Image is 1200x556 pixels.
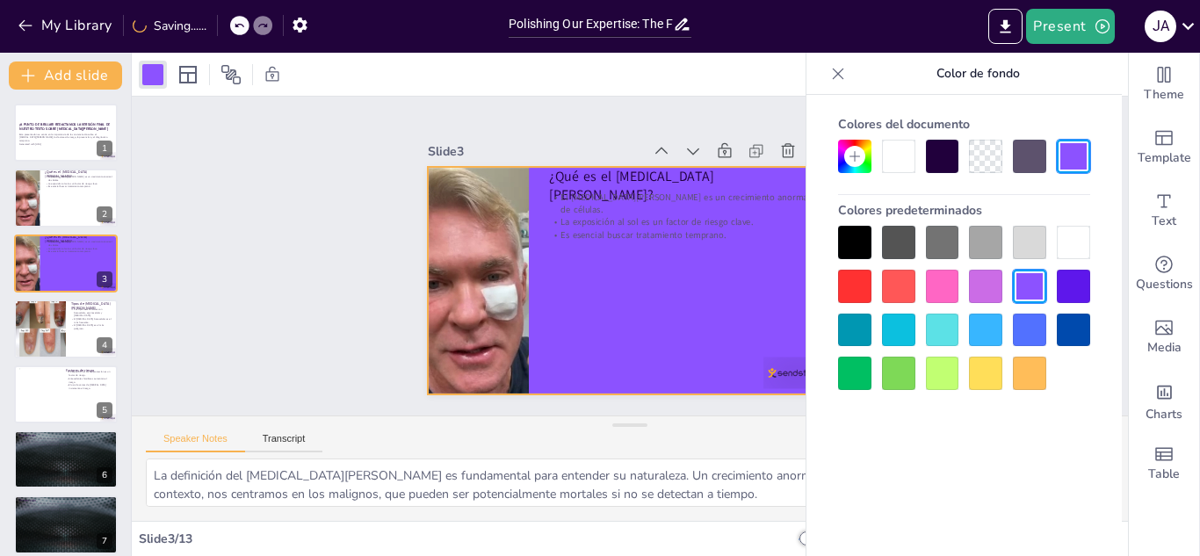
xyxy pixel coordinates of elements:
div: 6 [14,430,118,488]
div: Add charts and graphs [1129,369,1199,432]
p: Usar protector solar es clave para la prevención. [19,437,112,440]
p: Usar protector solar es clave para la prevención. [19,502,112,506]
div: 4 [97,337,112,353]
p: Tipos de [MEDICAL_DATA][PERSON_NAME] [71,301,112,311]
div: Add text boxes [1129,179,1199,242]
p: La exposición al sol es un factor de riesgo clave. [549,216,812,228]
p: El [MEDICAL_DATA][PERSON_NAME] es un crecimiento anormal de células. [45,241,112,247]
p: El uso de camas de [MEDICAL_DATA] incrementa el riesgo. [66,383,112,389]
button: Transcript [245,433,323,452]
span: Media [1147,338,1182,357]
div: 6 [97,467,112,483]
div: 2 [14,169,118,227]
div: 3 [14,235,118,292]
p: La exposición al sol sin protección es un factor de riesgo. [66,370,112,376]
div: Change the overall theme [1129,53,1199,116]
div: 7 [97,533,112,549]
div: J A [1145,11,1176,42]
span: Theme [1144,85,1184,105]
div: Add ready made slides [1129,116,1199,179]
p: Es esencial buscar tratamiento temprano. [45,184,112,188]
p: [MEDICAL_DATA] al sol en horas pico. [19,440,112,444]
button: My Library [13,11,119,40]
p: El [MEDICAL_DATA][PERSON_NAME] es un crecimiento anormal de células. [549,191,812,216]
button: Speaker Notes [146,433,245,452]
div: 5 [14,365,118,423]
p: El [MEDICAL_DATA][PERSON_NAME] es un crecimiento anormal de células. [45,175,112,181]
div: 2 [97,206,112,222]
button: J A [1145,9,1176,44]
p: La exposición al sol es un factor de riesgo clave. [45,247,112,250]
p: La exposición al sol es un factor de riesgo clave. [45,182,112,185]
p: Generated with [URL] [19,142,112,146]
div: Saving...... [133,18,206,34]
p: Esta presentación se centra en la importancia de la concienciación sobre el [MEDICAL_DATA][PERSON... [19,133,112,142]
div: 1 [97,141,112,156]
p: Es esencial buscar tratamiento temprano. [45,250,112,254]
div: 3 [97,271,112,287]
font: Colores del documento [838,116,970,133]
p: El [MEDICAL_DATA] es el más peligroso. [71,324,112,330]
div: Get real-time input from your audience [1129,242,1199,306]
p: Es esencial buscar tratamiento temprano. [549,228,812,241]
strong: ¡A PUNTO DE BRILLAR! REDACTAMOS LA VERSIÓN FINAL DE NUESTRO TEXTO SOBRE [MEDICAL_DATA][PERSON_NAME] [19,122,110,132]
p: ¿Qué es el [MEDICAL_DATA][PERSON_NAME]? [45,169,112,178]
div: Slide 3 [428,143,642,160]
p: ¿Qué es el [MEDICAL_DATA][PERSON_NAME]? [45,235,112,244]
div: Add a table [1129,432,1199,495]
div: 4 [14,300,118,357]
p: Prevención [19,433,112,438]
p: El [MEDICAL_DATA] basocelular es el más frecuente. [71,318,112,324]
div: 7 [14,495,118,553]
font: Color de fondo [936,65,1020,82]
p: Los tipos más comunes son basocelular, espinocelular y [MEDICAL_DATA]. [71,308,112,318]
input: Insert title [509,11,673,37]
textarea: La definición del [MEDICAL_DATA][PERSON_NAME] es fundamental para entender su naturaleza. Un crec... [146,459,1114,507]
button: Present [1026,9,1114,44]
div: Slide 3 / 13 [139,531,799,547]
p: Antecedentes familiares aumentan el riesgo. [66,377,112,383]
span: Charts [1146,405,1182,424]
div: Add images, graphics, shapes or video [1129,306,1199,369]
p: [MEDICAL_DATA] al sol en horas pico. [19,505,112,509]
font: Colores predeterminados [838,202,982,219]
p: Prevención [19,498,112,503]
p: Realizar autoexámenes de la piel es esencial. [19,444,112,447]
div: 1 [14,104,118,162]
span: Template [1138,148,1191,168]
p: Realizar autoexámenes de la piel es esencial. [19,509,112,512]
div: 5 [97,402,112,418]
p: Factores de riesgo [66,367,112,372]
p: ¿Qué es el [MEDICAL_DATA][PERSON_NAME]? [549,167,812,205]
button: Add slide [9,61,122,90]
span: Table [1148,465,1180,484]
div: Layout [174,61,202,89]
span: Text [1152,212,1176,231]
button: Export to PowerPoint [988,9,1023,44]
span: Position [220,64,242,85]
span: Questions [1136,275,1193,294]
